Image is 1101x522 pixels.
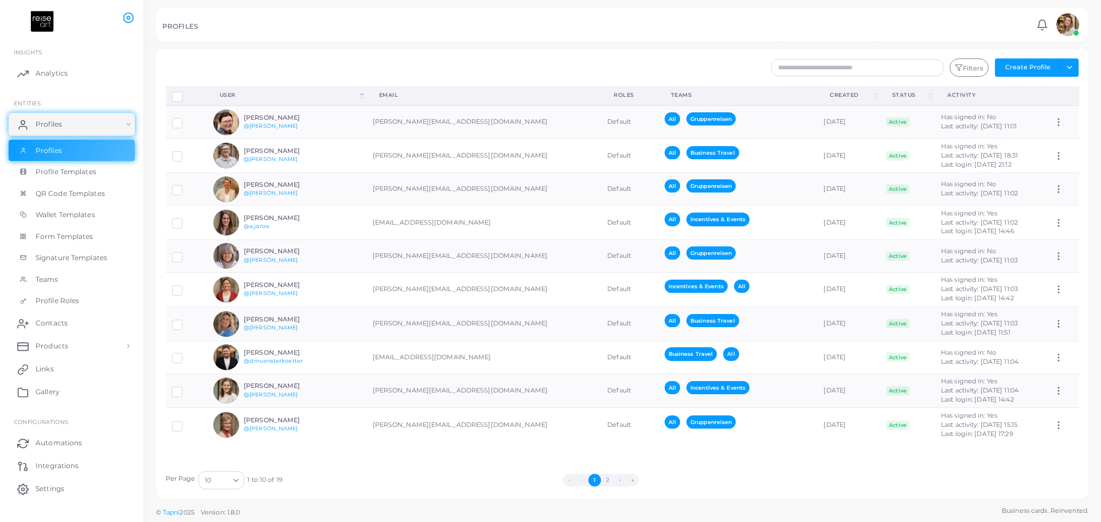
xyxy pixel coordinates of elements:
[886,218,910,227] span: Active
[247,476,282,485] span: 1 to 10 of 19
[36,387,60,397] span: Gallery
[1047,87,1079,105] th: Action
[244,417,328,424] h6: [PERSON_NAME]
[892,91,927,99] div: Status
[9,140,135,162] a: Profiles
[886,285,910,294] span: Active
[665,280,728,293] span: Incentives & Events
[366,240,602,272] td: [PERSON_NAME][EMAIL_ADDRESS][DOMAIN_NAME]
[665,213,680,226] span: All
[947,91,1034,99] div: activity
[36,253,107,263] span: Signature Templates
[283,474,920,486] ul: Pagination
[601,307,658,341] td: Default
[941,189,1018,197] span: Last activity: [DATE] 11:02
[244,324,298,331] a: @[PERSON_NAME]
[614,474,626,486] button: Go to next page
[36,231,93,242] span: Form Templates
[244,425,298,431] a: @[PERSON_NAME]
[941,113,996,121] span: Has signed in: No
[36,341,68,351] span: Products
[686,246,736,260] span: Gruppenreisen
[941,247,996,255] span: Has signed in: No
[36,189,105,199] span: QR Code Templates
[366,307,602,341] td: [PERSON_NAME][EMAIL_ADDRESS][DOMAIN_NAME]
[941,151,1018,159] span: Last activity: [DATE] 18:31
[665,314,680,327] span: All
[626,474,639,486] button: Go to last page
[201,508,240,516] span: Version: 1.8.0
[366,173,602,206] td: [PERSON_NAME][EMAIL_ADDRESS][DOMAIN_NAME]
[817,206,879,240] td: [DATE]
[601,474,614,486] button: Go to page 2
[244,349,328,356] h6: [PERSON_NAME]
[166,474,196,484] label: Per Page
[205,474,211,486] span: 10
[601,272,658,307] td: Default
[941,430,1013,438] span: Last login: [DATE] 17:29
[941,386,1018,394] span: Last activity: [DATE] 11:04
[9,247,135,269] a: Signature Templates
[941,180,996,188] span: Has signed in: No
[1056,13,1079,36] img: avatar
[36,438,82,448] span: Automations
[950,58,989,77] button: Filters
[941,411,997,419] span: Has signed in: Yes
[244,290,298,296] a: @[PERSON_NAME]
[941,310,997,318] span: Has signed in: Yes
[244,316,328,323] h6: [PERSON_NAME]
[686,213,749,226] span: Incentives & Events
[9,269,135,291] a: Teams
[886,185,910,194] span: Active
[36,167,96,177] span: Profile Templates
[166,87,207,105] th: Row-selection
[366,139,602,173] td: [PERSON_NAME][EMAIL_ADDRESS][DOMAIN_NAME]
[614,91,645,99] div: Roles
[162,22,198,30] h5: PROFILES
[886,151,910,160] span: Active
[601,206,658,240] td: Default
[601,240,658,272] td: Default
[941,142,997,150] span: Has signed in: Yes
[156,508,240,517] span: ©
[179,508,194,517] span: 2025
[941,348,996,356] span: Has signed in: No
[14,418,68,425] span: Configurations
[213,311,239,337] img: avatar
[213,176,239,202] img: avatar
[213,109,239,135] img: avatar
[686,381,749,394] span: Incentives & Events
[36,484,64,494] span: Settings
[817,341,879,374] td: [DATE]
[830,91,871,99] div: Created
[9,183,135,205] a: QR Code Templates
[213,277,239,303] img: avatar
[244,181,328,189] h6: [PERSON_NAME]
[36,274,58,285] span: Teams
[686,314,739,327] span: Business Travel
[36,119,62,129] span: Profiles
[817,139,879,173] td: [DATE]
[36,318,68,328] span: Contacts
[665,347,717,360] span: Business Travel
[163,508,180,516] a: Tapni
[941,160,1012,168] span: Last login: [DATE] 21:12
[379,91,589,99] div: Email
[665,415,680,429] span: All
[941,328,1010,336] span: Last login: [DATE] 11:51
[212,474,229,486] input: Search for option
[9,161,135,183] a: Profile Templates
[1002,506,1088,516] span: Business cards. Reinvented.
[9,335,135,358] a: Products
[995,58,1060,77] button: Create Profile
[14,49,42,56] span: INSIGHTS
[366,105,602,139] td: [PERSON_NAME][EMAIL_ADDRESS][DOMAIN_NAME]
[244,147,328,155] h6: [PERSON_NAME]
[213,378,239,403] img: avatar
[244,281,328,289] h6: [PERSON_NAME]
[244,214,328,222] h6: [PERSON_NAME]
[244,223,270,229] a: @a.janze
[9,290,135,312] a: Profile Roles
[213,412,239,438] img: avatar
[817,272,879,307] td: [DATE]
